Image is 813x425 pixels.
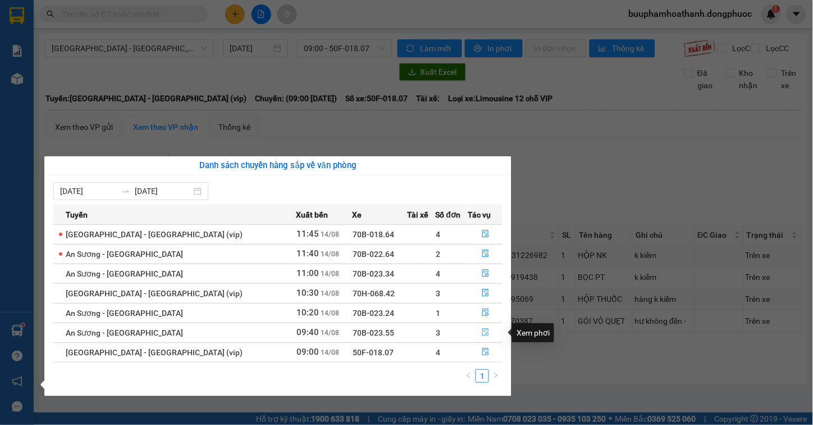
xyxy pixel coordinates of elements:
[469,225,502,243] button: file-done
[482,309,490,318] span: file-done
[60,185,117,197] input: Từ ngày
[353,348,394,357] span: 50F-018.07
[482,250,490,259] span: file-done
[465,372,472,379] span: left
[53,159,503,173] div: Danh sách chuyến hàng sắp về văn phòng
[297,308,319,318] span: 10:20
[297,229,319,239] span: 11:45
[482,269,490,278] span: file-done
[66,269,183,278] span: An Sương - [GEOGRAPHIC_DATA]
[321,329,340,337] span: 14/08
[436,309,441,318] span: 1
[321,309,340,317] span: 14/08
[353,309,394,318] span: 70B-023.24
[436,348,441,357] span: 4
[469,245,502,263] button: file-done
[462,369,476,383] button: left
[296,209,328,221] span: Xuất bến
[321,230,340,238] span: 14/08
[436,289,441,298] span: 3
[468,209,491,221] span: Tác vụ
[352,209,362,221] span: Xe
[436,250,441,259] span: 2
[436,230,441,239] span: 4
[353,328,394,337] span: 70B-023.55
[353,289,395,298] span: 70H-068.42
[469,265,502,283] button: file-done
[66,348,243,357] span: [GEOGRAPHIC_DATA] - [GEOGRAPHIC_DATA] (vip)
[462,369,476,383] li: Previous Page
[469,324,502,342] button: file-done
[436,328,441,337] span: 3
[66,209,88,221] span: Tuyến
[297,248,319,259] span: 11:40
[408,209,429,221] span: Tài xế
[297,327,319,337] span: 09:40
[121,187,130,196] span: to
[135,185,191,197] input: Đến ngày
[469,284,502,302] button: file-done
[492,372,499,379] span: right
[66,289,243,298] span: [GEOGRAPHIC_DATA] - [GEOGRAPHIC_DATA] (vip)
[66,250,183,259] span: An Sương - [GEOGRAPHIC_DATA]
[353,269,394,278] span: 70B-023.34
[436,269,441,278] span: 4
[482,328,490,337] span: file-done
[476,370,488,382] a: 1
[353,230,394,239] span: 70B-018.64
[436,209,461,221] span: Số đơn
[321,250,340,258] span: 14/08
[469,304,502,322] button: file-done
[66,309,183,318] span: An Sương - [GEOGRAPHIC_DATA]
[489,369,503,383] li: Next Page
[489,369,503,383] button: right
[482,348,490,357] span: file-done
[297,268,319,278] span: 11:00
[297,288,319,298] span: 10:30
[66,230,243,239] span: [GEOGRAPHIC_DATA] - [GEOGRAPHIC_DATA] (vip)
[321,290,340,297] span: 14/08
[512,323,554,342] div: Xem phơi
[476,369,489,383] li: 1
[66,328,183,337] span: An Sương - [GEOGRAPHIC_DATA]
[482,230,490,239] span: file-done
[121,187,130,196] span: swap-right
[469,343,502,361] button: file-done
[321,270,340,278] span: 14/08
[321,349,340,356] span: 14/08
[482,289,490,298] span: file-done
[297,347,319,357] span: 09:00
[353,250,394,259] span: 70B-022.64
